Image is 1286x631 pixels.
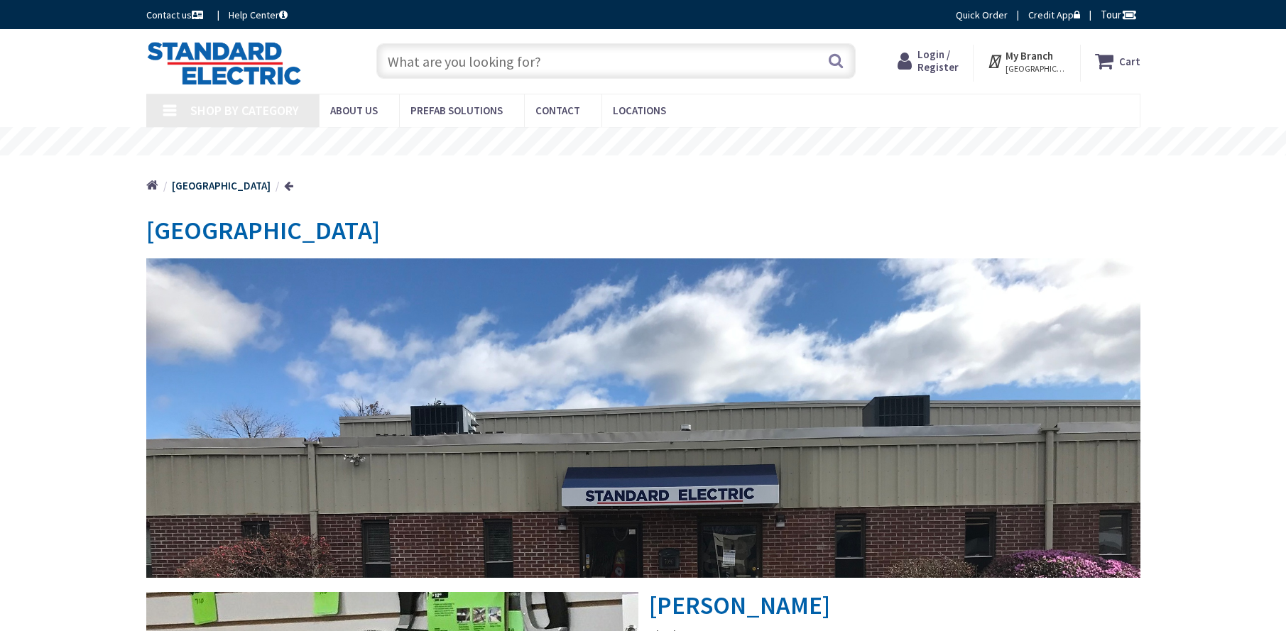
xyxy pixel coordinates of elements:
[535,104,580,117] span: Contact
[1028,8,1080,22] a: Credit App
[190,102,299,119] span: Shop By Category
[613,104,666,117] span: Locations
[420,135,899,150] rs-layer: [MEDICAL_DATA]: Our Commitment to Our Employees and Customers
[987,48,1066,74] div: My Branch [GEOGRAPHIC_DATA], [GEOGRAPHIC_DATA]
[410,104,503,117] span: Prefab Solutions
[1101,8,1137,21] span: Tour
[229,8,288,22] a: Help Center
[146,41,302,85] img: Standard Electric
[1006,49,1053,62] strong: My Branch
[917,48,959,74] span: Login / Register
[898,48,959,74] a: Login / Register
[146,214,380,246] span: [GEOGRAPHIC_DATA]
[376,43,856,79] input: What are you looking for?
[172,179,271,192] strong: [GEOGRAPHIC_DATA]
[1095,48,1140,74] a: Cart
[1119,48,1140,74] strong: Cart
[146,8,206,22] a: Contact us
[956,8,1008,22] a: Quick Order
[1006,63,1066,75] span: [GEOGRAPHIC_DATA], [GEOGRAPHIC_DATA]
[330,104,378,117] span: About Us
